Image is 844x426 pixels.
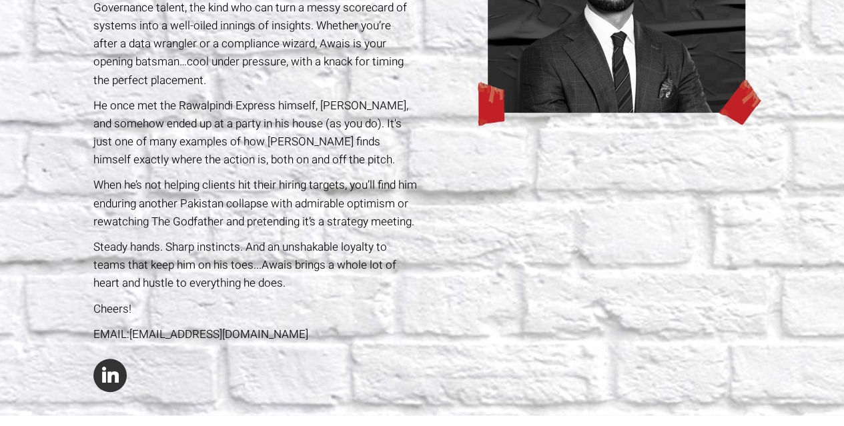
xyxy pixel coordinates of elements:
[93,325,417,343] div: EMAIL:
[93,300,417,318] p: Cheers!
[93,238,417,293] p: Steady hands. Sharp instincts. And an unshakable loyalty to teams that keep him on his toes...Awa...
[93,97,417,169] p: He once met the Rawalpindi Express himself, [PERSON_NAME], and somehow ended up at a party in his...
[129,326,308,343] a: [EMAIL_ADDRESS][DOMAIN_NAME]
[93,176,417,231] p: When he’s not helping clients hit their hiring targets, you’ll find him enduring another Pakistan...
